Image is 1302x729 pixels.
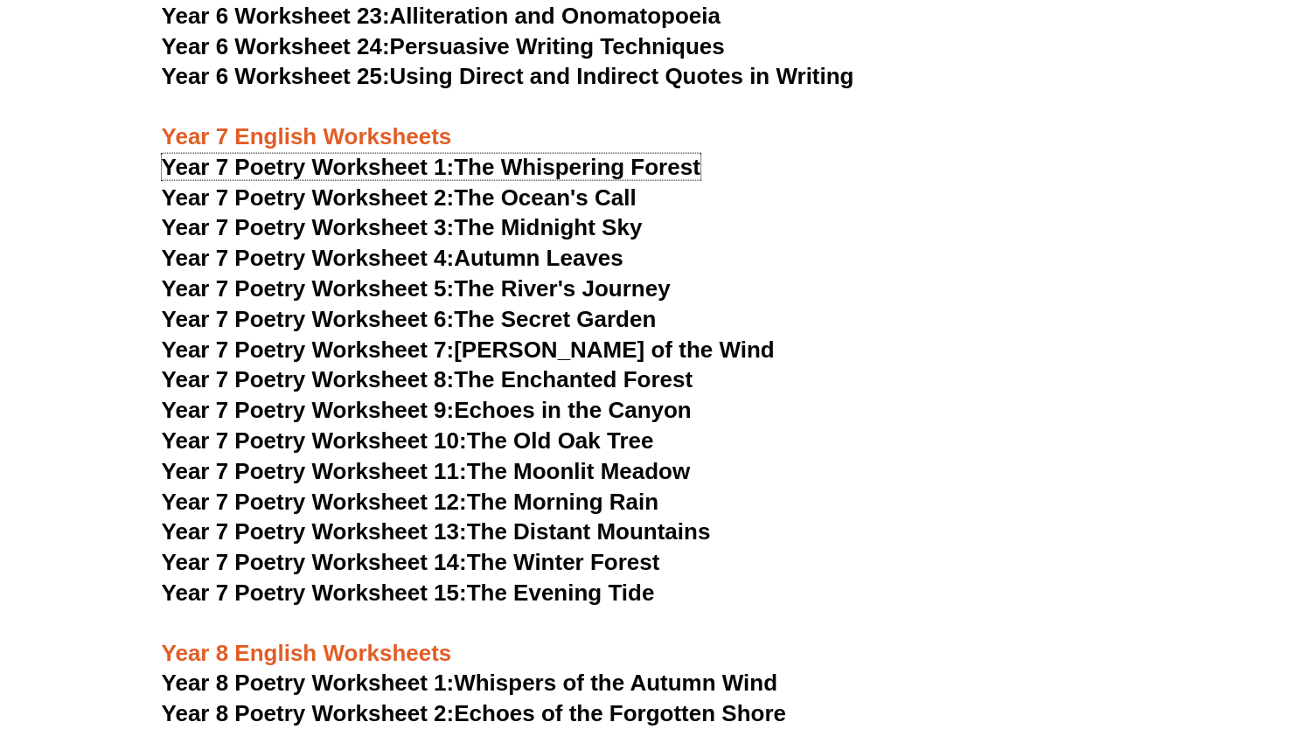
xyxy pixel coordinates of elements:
[162,306,657,332] a: Year 7 Poetry Worksheet 6:The Secret Garden
[162,306,455,332] span: Year 7 Poetry Worksheet 6:
[162,3,721,29] a: Year 6 Worksheet 23:Alliteration and Onomatopoeia
[162,184,455,211] span: Year 7 Poetry Worksheet 2:
[1011,531,1302,729] iframe: Chat Widget
[162,609,1141,669] h3: Year 8 English Worksheets
[162,580,467,606] span: Year 7 Poetry Worksheet 15:
[162,518,711,545] a: Year 7 Poetry Worksheet 13:The Distant Mountains
[162,245,455,271] span: Year 7 Poetry Worksheet 4:
[162,63,854,89] a: Year 6 Worksheet 25:Using Direct and Indirect Quotes in Writing
[162,214,455,240] span: Year 7 Poetry Worksheet 3:
[162,489,467,515] span: Year 7 Poetry Worksheet 12:
[162,397,692,423] a: Year 7 Poetry Worksheet 9:Echoes in the Canyon
[162,700,786,726] a: Year 8 Poetry Worksheet 2:Echoes of the Forgotten Shore
[162,427,654,454] a: Year 7 Poetry Worksheet 10:The Old Oak Tree
[162,670,777,696] a: Year 8 Poetry Worksheet 1:Whispers of the Autumn Wind
[162,184,637,211] a: Year 7 Poetry Worksheet 2:The Ocean's Call
[162,458,691,484] a: Year 7 Poetry Worksheet 11:The Moonlit Meadow
[162,337,455,363] span: Year 7 Poetry Worksheet 7:
[162,700,455,726] span: Year 8 Poetry Worksheet 2:
[162,366,455,392] span: Year 7 Poetry Worksheet 8:
[162,245,623,271] a: Year 7 Poetry Worksheet 4:Autumn Leaves
[162,549,660,575] a: Year 7 Poetry Worksheet 14:The Winter Forest
[162,518,467,545] span: Year 7 Poetry Worksheet 13:
[162,670,455,696] span: Year 8 Poetry Worksheet 1:
[162,458,467,484] span: Year 7 Poetry Worksheet 11:
[162,366,693,392] a: Year 7 Poetry Worksheet 8:The Enchanted Forest
[162,33,390,59] span: Year 6 Worksheet 24:
[162,63,390,89] span: Year 6 Worksheet 25:
[162,154,700,180] a: Year 7 Poetry Worksheet 1:The Whispering Forest
[162,3,390,29] span: Year 6 Worksheet 23:
[162,33,725,59] a: Year 6 Worksheet 24:Persuasive Writing Techniques
[162,275,671,302] a: Year 7 Poetry Worksheet 5:The River's Journey
[162,93,1141,152] h3: Year 7 English Worksheets
[162,580,655,606] a: Year 7 Poetry Worksheet 15:The Evening Tide
[162,214,643,240] a: Year 7 Poetry Worksheet 3:The Midnight Sky
[162,154,455,180] span: Year 7 Poetry Worksheet 1:
[162,275,455,302] span: Year 7 Poetry Worksheet 5:
[162,489,658,515] a: Year 7 Poetry Worksheet 12:The Morning Rain
[162,397,455,423] span: Year 7 Poetry Worksheet 9:
[162,337,775,363] a: Year 7 Poetry Worksheet 7:[PERSON_NAME] of the Wind
[162,427,467,454] span: Year 7 Poetry Worksheet 10:
[162,549,467,575] span: Year 7 Poetry Worksheet 14:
